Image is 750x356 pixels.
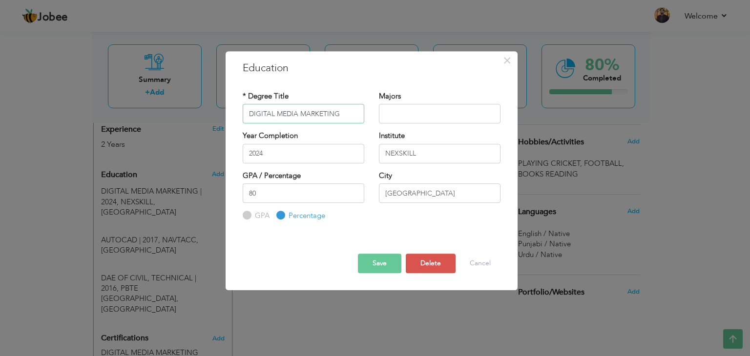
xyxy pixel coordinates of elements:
[406,254,456,273] button: Delete
[243,131,298,141] label: Year Completion
[460,254,500,273] button: Cancel
[379,171,392,181] label: City
[243,91,289,101] label: * Degree Title
[500,53,515,68] button: Close
[379,131,405,141] label: Institute
[243,171,301,181] label: GPA / Percentage
[252,211,270,221] label: GPA
[358,254,401,273] button: Save
[101,165,225,315] div: Add your educational degree.
[379,91,401,101] label: Majors
[286,211,325,221] label: Percentage
[503,52,511,69] span: ×
[243,61,500,76] h3: Education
